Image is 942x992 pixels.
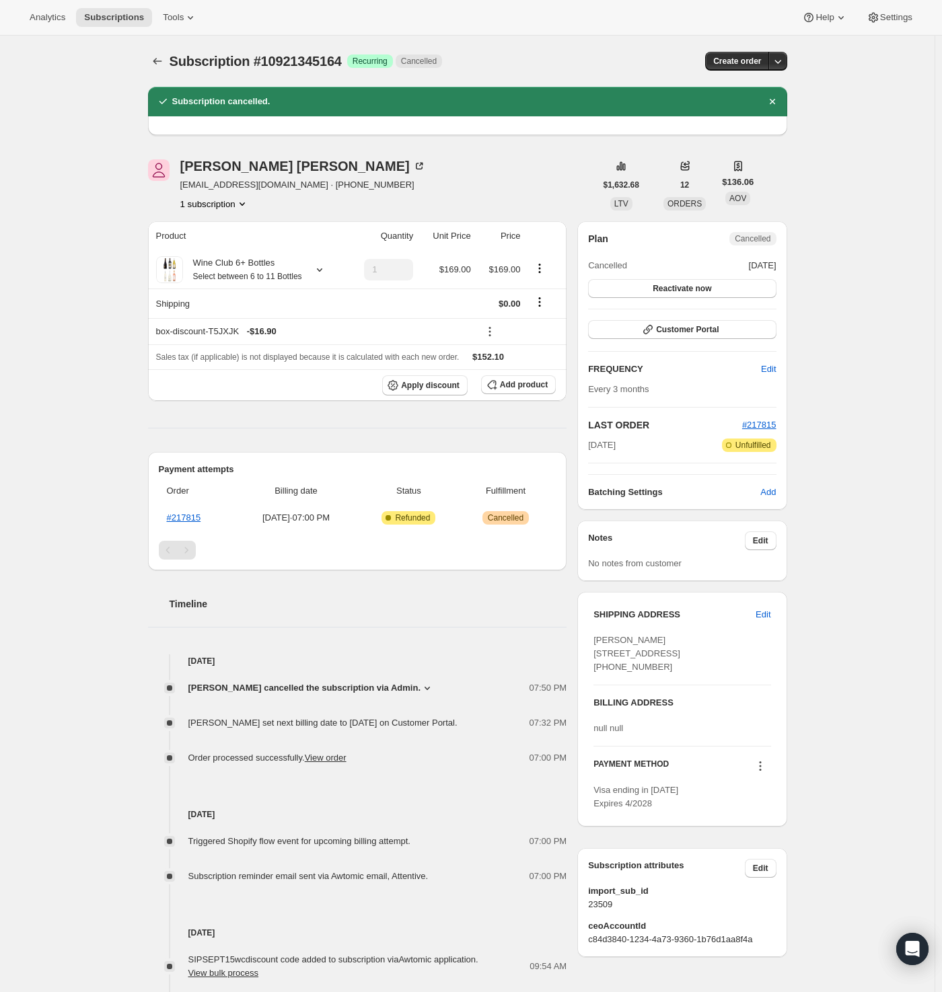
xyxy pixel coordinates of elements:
[763,92,782,111] button: Dismiss notification
[742,418,776,432] button: #217815
[401,56,437,67] span: Cancelled
[752,482,784,503] button: Add
[530,716,567,730] span: 07:32 PM
[859,8,920,27] button: Settings
[183,256,302,283] div: Wine Club 6+ Bottles
[530,751,567,765] span: 07:00 PM
[742,420,776,430] a: #217815
[464,484,548,498] span: Fulfillment
[529,295,550,309] button: Shipping actions
[148,926,567,940] h4: [DATE]
[247,325,277,338] span: - $16.90
[588,320,776,339] button: Customer Portal
[472,352,504,362] span: $152.10
[588,232,608,245] h2: Plan
[159,476,235,506] th: Order
[500,379,548,390] span: Add product
[159,541,556,560] nav: Pagination
[395,512,430,523] span: Refunded
[588,558,682,568] span: No notes from customer
[653,283,711,294] span: Reactivate now
[188,681,435,695] button: [PERSON_NAME] cancelled the subscription via Admin.
[593,723,623,733] span: null null
[588,363,761,376] h2: FREQUENCY
[588,259,627,272] span: Cancelled
[614,199,628,208] span: LTV
[188,718,458,728] span: [PERSON_NAME] set next billing date to [DATE] on Customer Portal.
[753,358,784,380] button: Edit
[155,8,205,27] button: Tools
[353,56,388,67] span: Recurring
[530,960,567,973] span: 09:54 AM
[593,608,756,621] h3: SHIPPING ADDRESS
[816,12,834,23] span: Help
[188,753,347,763] span: Order processed successfully.
[188,968,259,978] button: View bulk process
[672,176,697,194] button: 12
[588,384,649,394] span: Every 3 months
[167,512,201,523] a: #217815
[170,597,567,611] h2: Timeline
[401,380,460,391] span: Apply discount
[481,375,556,394] button: Add product
[667,199,702,208] span: ORDERS
[159,463,556,476] h2: Payment attempts
[735,233,770,244] span: Cancelled
[156,352,460,362] span: Sales tax (if applicable) is not displayed because it is calculated with each new order.
[588,279,776,298] button: Reactivate now
[593,759,669,777] h3: PAYMENT METHOD
[753,535,768,546] span: Edit
[238,511,354,525] span: [DATE] · 07:00 PM
[148,808,567,821] h4: [DATE]
[729,194,746,203] span: AOV
[439,264,471,274] span: $169.00
[588,884,776,898] span: import_sub_id
[148,289,346,318] th: Shipping
[148,52,167,71] button: Subscriptions
[417,221,475,251] th: Unit Price
[593,635,680,672] span: [PERSON_NAME] [STREET_ADDRESS] [PHONE_NUMBER]
[760,486,776,499] span: Add
[588,933,776,946] span: c84d3840-1234-4a73-9360-1b76d1aa8f4a
[238,484,354,498] span: Billing date
[148,159,170,181] span: Elyce Briones
[172,95,270,108] h2: Subscription cancelled.
[880,12,912,23] span: Settings
[722,176,754,189] span: $136.06
[756,608,770,621] span: Edit
[156,325,471,338] div: box-discount-T5JXJK
[170,54,342,69] span: Subscription #10921345164
[488,512,523,523] span: Cancelled
[588,898,776,911] span: 23509
[656,324,719,335] span: Customer Portal
[346,221,417,251] th: Quantity
[680,180,689,190] span: 12
[749,259,776,272] span: [DATE]
[604,180,639,190] span: $1,632.68
[588,531,745,550] h3: Notes
[188,836,410,846] span: Triggered Shopify flow event for upcoming billing attempt.
[588,418,742,432] h2: LAST ORDER
[588,486,760,499] h6: Batching Settings
[188,681,421,695] span: [PERSON_NAME] cancelled the subscription via Admin.
[180,178,426,192] span: [EMAIL_ADDRESS][DOMAIN_NAME] · [PHONE_NUMBER]
[745,859,776,878] button: Edit
[148,221,346,251] th: Product
[595,176,647,194] button: $1,632.68
[530,681,567,695] span: 07:50 PM
[489,264,521,274] span: $169.00
[735,440,771,451] span: Unfulfilled
[22,8,73,27] button: Analytics
[588,859,745,878] h3: Subscription attributes
[193,272,302,281] small: Select between 6 to 11 Bottles
[180,197,249,211] button: Product actions
[30,12,65,23] span: Analytics
[362,484,456,498] span: Status
[188,871,429,881] span: Subscription reminder email sent via Awtomic email, Attentive.
[530,870,567,883] span: 07:00 PM
[188,954,478,978] span: SIPSEPT15wc discount code added to subscription via Awtomic application .
[382,375,468,395] button: Apply discount
[475,221,525,251] th: Price
[588,919,776,933] span: ceoAccountId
